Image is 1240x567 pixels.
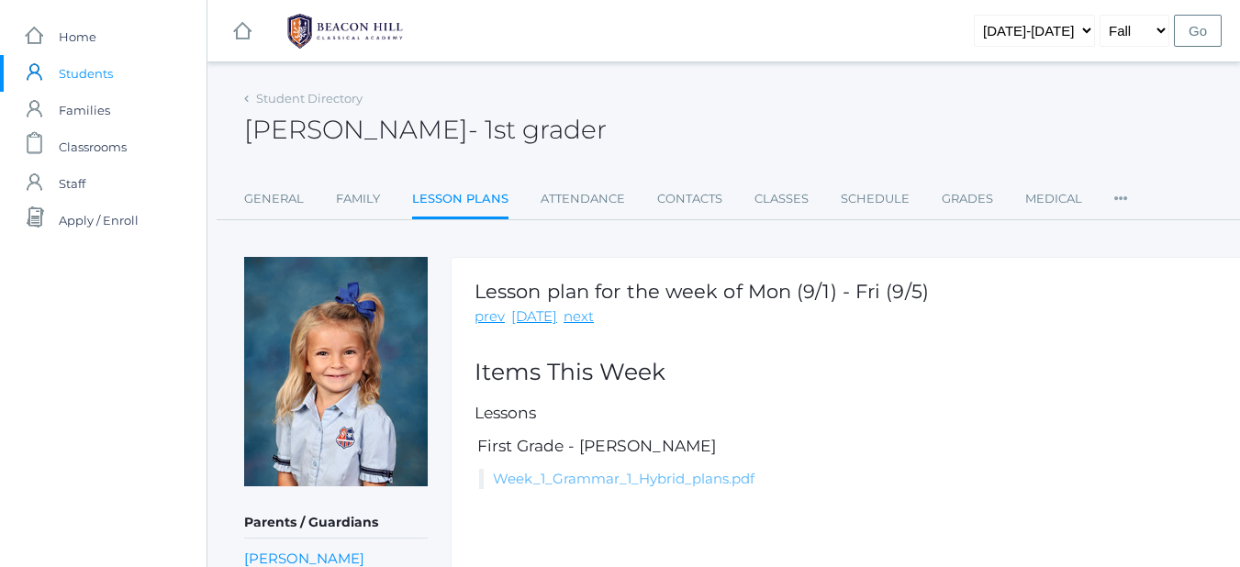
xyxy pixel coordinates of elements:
a: Classes [754,181,809,217]
span: - 1st grader [468,114,607,145]
a: Family [336,181,380,217]
img: BHCALogos-05-308ed15e86a5a0abce9b8dd61676a3503ac9727e845dece92d48e8588c001991.png [276,8,414,54]
input: Go [1174,15,1222,47]
img: Shiloh Laubacher [244,257,428,486]
a: Student Directory [256,91,363,106]
span: Families [59,92,110,128]
span: Students [59,55,113,92]
span: Classrooms [59,128,127,165]
a: prev [475,306,505,328]
a: Lesson Plans [412,181,508,220]
h2: [PERSON_NAME] [244,116,607,144]
a: Medical [1025,181,1082,217]
a: Attendance [541,181,625,217]
h1: Lesson plan for the week of Mon (9/1) - Fri (9/5) [475,281,929,302]
a: General [244,181,304,217]
a: Grades [942,181,993,217]
span: Apply / Enroll [59,202,139,239]
a: Schedule [841,181,910,217]
h5: Parents / Guardians [244,507,428,539]
span: Staff [59,165,85,202]
a: [DATE] [511,306,557,328]
span: Home [59,18,96,55]
a: Contacts [657,181,722,217]
a: next [564,306,594,328]
a: Week_1_Grammar_1_Hybrid_plans.pdf [493,470,754,487]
